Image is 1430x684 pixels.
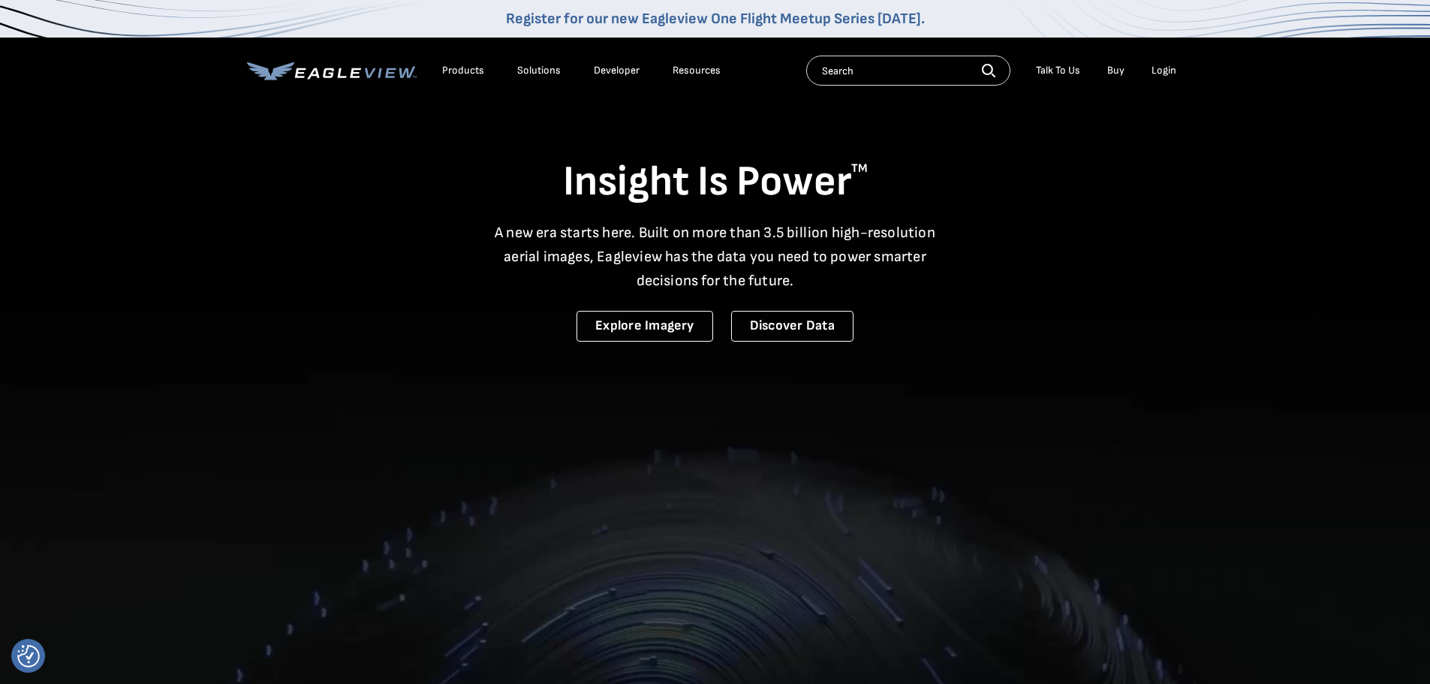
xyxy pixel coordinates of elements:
[673,64,721,77] div: Resources
[517,64,561,77] div: Solutions
[247,156,1184,209] h1: Insight Is Power
[577,311,713,342] a: Explore Imagery
[1036,64,1080,77] div: Talk To Us
[506,10,925,28] a: Register for our new Eagleview One Flight Meetup Series [DATE].
[594,64,640,77] a: Developer
[17,645,40,667] img: Revisit consent button
[17,645,40,667] button: Consent Preferences
[442,64,484,77] div: Products
[1152,64,1176,77] div: Login
[486,221,945,293] p: A new era starts here. Built on more than 3.5 billion high-resolution aerial images, Eagleview ha...
[731,311,853,342] a: Discover Data
[1107,64,1124,77] a: Buy
[851,161,868,176] sup: TM
[806,56,1010,86] input: Search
